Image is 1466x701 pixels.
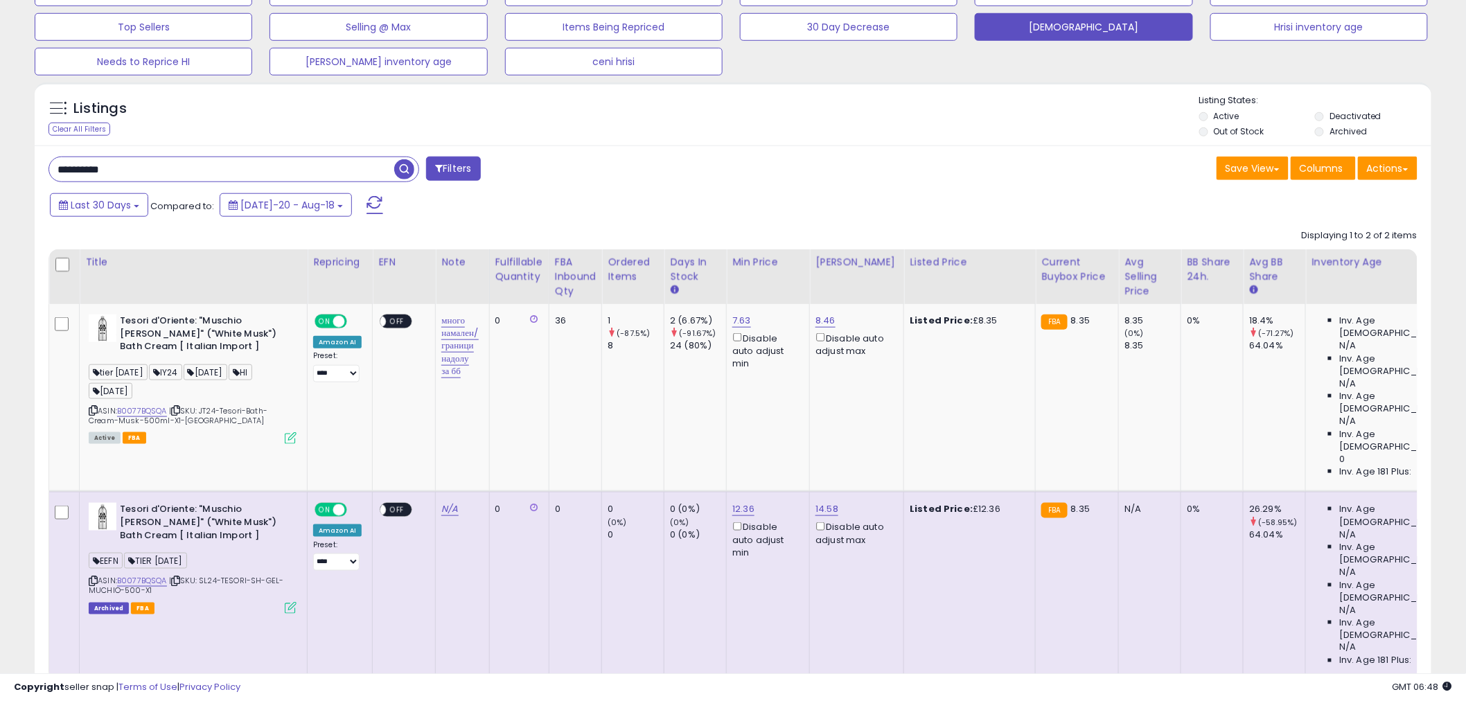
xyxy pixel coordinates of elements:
div: Note [441,255,483,269]
div: ASIN: [89,503,297,612]
small: FBA [1041,503,1067,518]
span: Inv. Age [DEMOGRAPHIC_DATA]: [1339,579,1466,604]
div: 8.35 [1124,339,1181,352]
span: ON [316,504,333,516]
small: (-87.5%) [617,328,650,339]
div: Preset: [313,351,362,382]
span: Inv. Age 181 Plus: [1339,465,1412,478]
div: 24 (80%) [670,339,726,352]
div: N/A [1124,503,1170,515]
b: Tesori d'Oriente: "Muschio [PERSON_NAME]" ("White Musk") Bath Cream [ Italian Import ] [120,503,288,545]
a: B0077BQSQA [117,405,167,417]
div: Avg BB Share [1249,255,1300,284]
span: ON [316,316,333,328]
span: HI [229,364,252,380]
span: OFF [387,316,409,328]
a: N/A [441,502,458,516]
div: Avg Selling Price [1124,255,1175,299]
div: Preset: [313,540,362,571]
div: 1 [608,314,664,327]
small: Avg BB Share. [1249,284,1257,296]
div: seller snap | | [14,681,240,694]
b: Tesori d'Oriente: "Muschio [PERSON_NAME]" ("White Musk") Bath Cream [ Italian Import ] [120,314,288,357]
div: Disable auto adjust max [815,520,893,547]
span: 8.35 [1071,502,1090,515]
b: Listed Price: [910,314,973,327]
div: Displaying 1 to 2 of 2 items [1302,229,1418,242]
span: N/A [1339,641,1356,654]
span: N/A [1339,415,1356,427]
span: 8.35 [1071,314,1090,327]
span: tier [DATE] [89,364,148,380]
div: EFN [378,255,430,269]
div: [PERSON_NAME] [815,255,898,269]
a: 7.63 [732,314,751,328]
div: Min Price [732,255,804,269]
small: (0%) [670,517,689,528]
button: Items Being Repriced [505,13,723,41]
a: 8.46 [815,314,836,328]
div: ASIN: [89,314,297,443]
span: N/A [1339,339,1356,352]
small: Days In Stock. [670,284,678,296]
small: (-71.27%) [1259,328,1294,339]
div: 8.35 [1124,314,1181,327]
a: B0077BQSQA [117,575,167,587]
span: Inv. Age [DEMOGRAPHIC_DATA]: [1339,503,1466,528]
div: Fulfillable Quantity [495,255,543,284]
div: 0% [1187,314,1233,327]
img: 31sYz9LsImL._SL40_.jpg [89,503,116,531]
span: [DATE]-20 - Aug-18 [240,198,335,212]
span: Last 30 Days [71,198,131,212]
a: 14.58 [815,502,838,516]
div: Disable auto adjust min [732,330,799,370]
div: Repricing [313,255,366,269]
button: Selling @ Max [270,13,487,41]
span: All listings currently available for purchase on Amazon [89,432,121,444]
span: OFF [345,316,367,328]
span: IY24 [149,364,182,380]
button: [PERSON_NAME] inventory age [270,48,487,76]
div: 36 [555,314,592,327]
span: EEFN [89,553,123,569]
div: 18.4% [1249,314,1305,327]
button: Last 30 Days [50,193,148,217]
button: Top Sellers [35,13,252,41]
span: FBA [123,432,146,444]
div: 64.04% [1249,529,1305,541]
span: | SKU: JT24-Tesori-Bath-Cream-Musk-500ml-X1-[GEOGRAPHIC_DATA] [89,405,267,426]
small: FBA [1041,314,1067,330]
span: Inv. Age [DEMOGRAPHIC_DATA]: [1339,353,1466,378]
span: [DATE] [184,364,227,380]
div: 2 (6.67%) [670,314,726,327]
label: Archived [1330,125,1367,137]
label: Active [1214,110,1239,122]
div: FBA inbound Qty [555,255,597,299]
button: Hrisi inventory age [1210,13,1428,41]
button: Needs to Reprice HI [35,48,252,76]
span: N/A [1339,529,1356,541]
button: Filters [426,157,480,181]
div: 8 [608,339,664,352]
b: Listed Price: [910,502,973,515]
button: [DATE]-20 - Aug-18 [220,193,352,217]
div: Ordered Items [608,255,658,284]
div: £8.35 [910,314,1025,327]
span: FBA [131,603,154,614]
h5: Listings [73,99,127,118]
div: Title [85,255,301,269]
span: Compared to: [150,199,214,213]
div: BB Share 24h. [1187,255,1237,284]
div: Days In Stock [670,255,721,284]
span: Columns [1300,161,1343,175]
div: 0 [608,529,664,541]
span: Inv. Age 181 Plus: [1339,655,1412,667]
span: OFF [387,504,409,516]
div: 64.04% [1249,339,1305,352]
span: N/A [1339,566,1356,578]
span: N/A [1339,604,1356,616]
p: Listing States: [1199,94,1431,107]
div: 26.29% [1249,503,1305,515]
span: TIER [DATE] [124,553,187,569]
small: (-91.67%) [679,328,716,339]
